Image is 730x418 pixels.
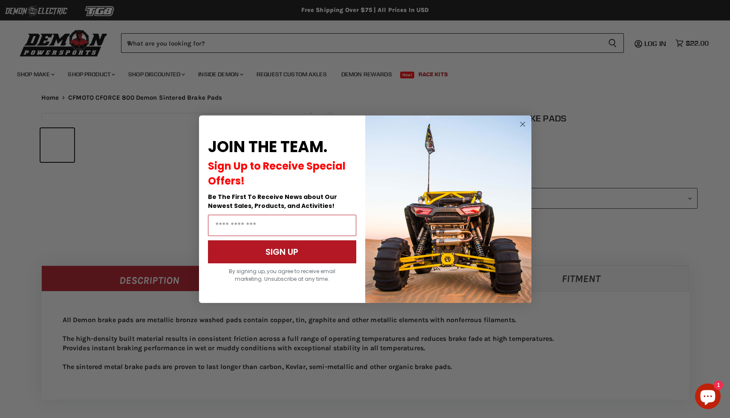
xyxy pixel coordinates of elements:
button: Close dialog [517,119,528,130]
img: a9095488-b6e7-41ba-879d-588abfab540b.jpeg [365,115,531,303]
span: Be The First To Receive News about Our Newest Sales, Products, and Activities! [208,193,337,210]
span: Sign Up to Receive Special Offers! [208,159,346,188]
button: SIGN UP [208,240,356,263]
span: JOIN THE TEAM. [208,136,327,158]
span: By signing up, you agree to receive email marketing. Unsubscribe at any time. [229,268,335,283]
inbox-online-store-chat: Shopify online store chat [692,383,723,411]
input: Email Address [208,215,356,236]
